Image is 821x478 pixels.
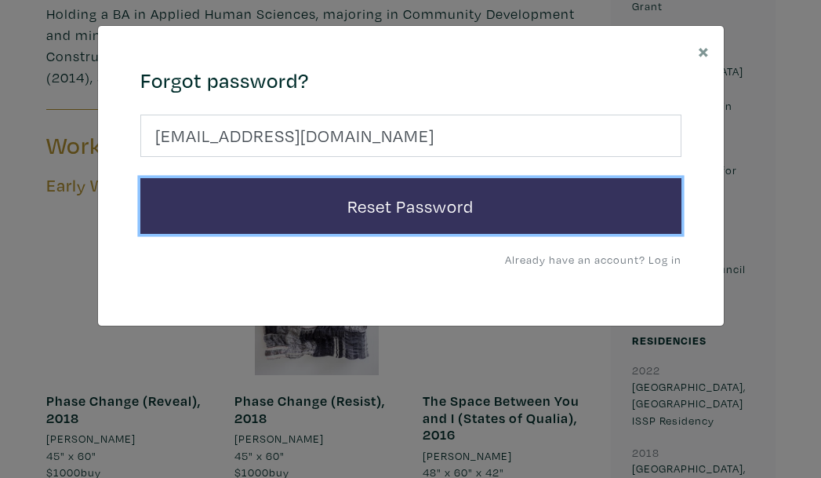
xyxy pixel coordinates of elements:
[505,252,681,267] a: Already have an account? Log in
[140,178,681,235] button: Reset Password
[140,115,681,157] input: Your email
[684,26,724,75] button: Close
[698,37,710,64] span: ×
[140,68,681,93] h4: Forgot password?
